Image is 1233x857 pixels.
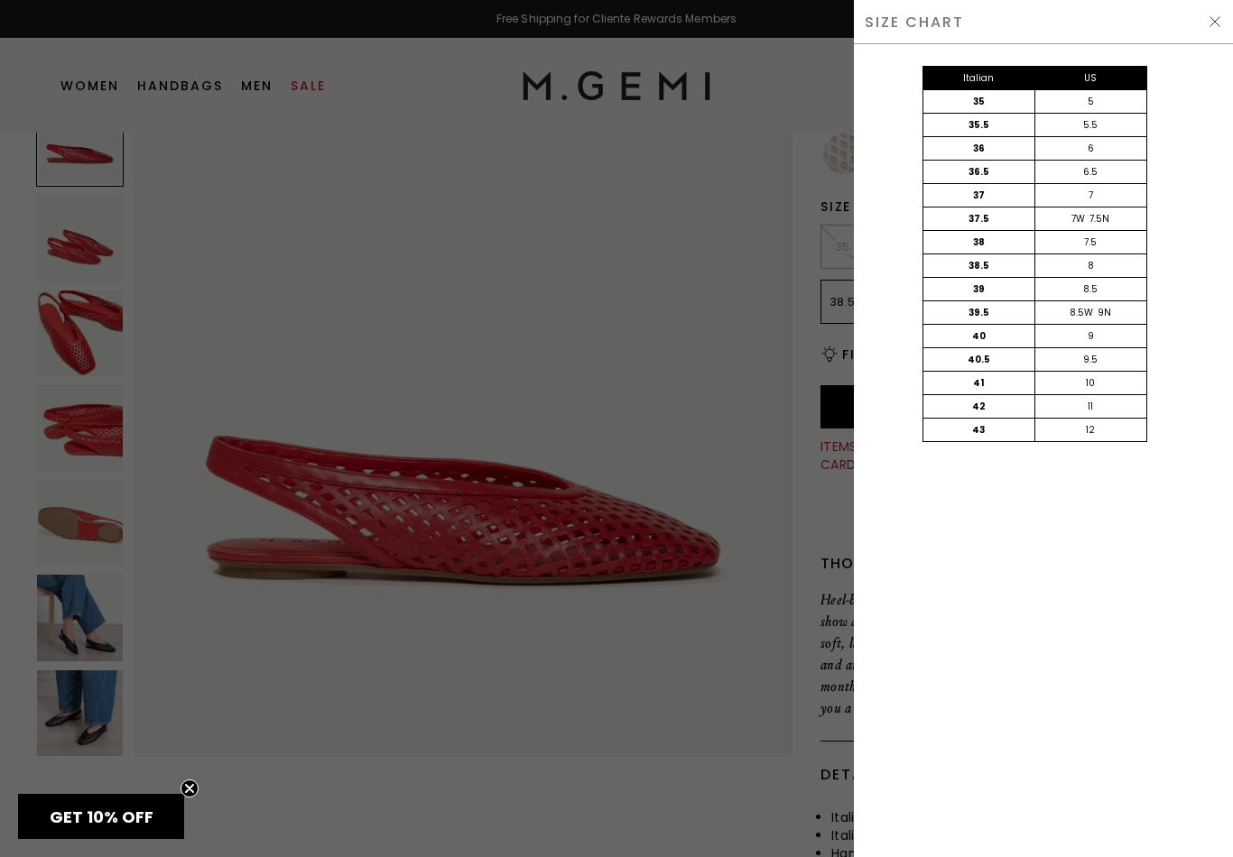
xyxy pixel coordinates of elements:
[1034,231,1146,253] div: 7.5
[923,161,1035,183] div: 36.5
[1034,114,1146,136] div: 5.5
[1034,395,1146,418] div: 11
[18,794,184,839] div: GET 10% OFFClose teaser
[1098,306,1111,320] div: 9N
[1071,212,1085,226] div: 7W
[923,231,1035,253] div: 38
[923,348,1035,371] div: 40.5
[1034,137,1146,160] div: 6
[923,67,1035,89] div: Italian
[1034,348,1146,371] div: 9.5
[1034,278,1146,300] div: 8.5
[923,419,1035,441] div: 43
[923,278,1035,300] div: 39
[1034,90,1146,113] div: 5
[1034,419,1146,441] div: 12
[1034,254,1146,277] div: 8
[50,806,153,828] span: GET 10% OFF
[1034,184,1146,207] div: 7
[1034,67,1146,89] div: US
[923,372,1035,394] div: 41
[1034,161,1146,183] div: 6.5
[923,301,1035,324] div: 39.5
[923,184,1035,207] div: 37
[923,325,1035,347] div: 40
[1034,325,1146,347] div: 9
[923,90,1035,113] div: 35
[923,207,1035,230] div: 37.5
[1070,306,1093,320] div: 8.5W
[923,254,1035,277] div: 38.5
[923,114,1035,136] div: 35.5
[1089,212,1109,226] div: 7.5N
[1034,372,1146,394] div: 10
[181,779,199,797] button: Close teaser
[923,395,1035,418] div: 42
[1208,14,1222,29] img: Hide Drawer
[923,137,1035,160] div: 36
